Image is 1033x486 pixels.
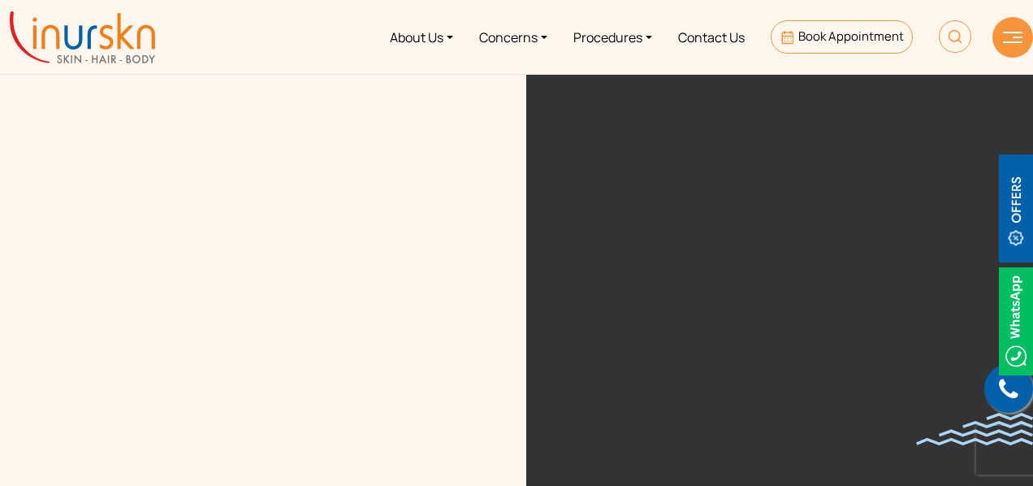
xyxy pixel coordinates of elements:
[798,28,904,45] span: Book Appointment
[10,11,155,63] img: inurskn-logo
[999,267,1033,375] img: Whatsappicon
[466,7,560,67] a: Concerns
[939,20,971,53] img: HeaderSearch
[916,413,1033,445] img: bluewave
[377,7,466,67] a: About Us
[999,311,1033,329] a: Whatsappicon
[999,154,1033,263] img: offerBt
[771,20,913,54] a: Book Appointment
[665,7,758,67] a: Contact Us
[1003,32,1022,43] img: hamLine.svg
[560,7,665,67] a: Procedures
